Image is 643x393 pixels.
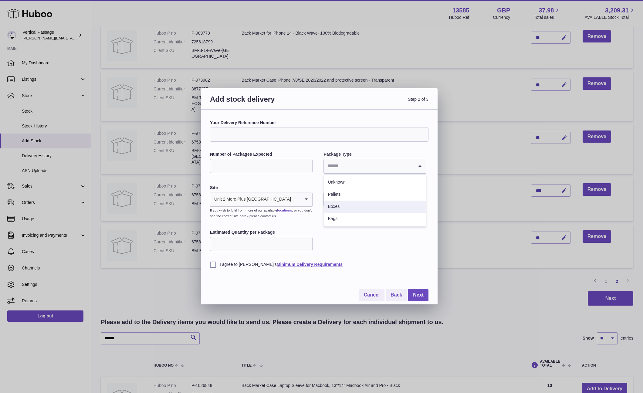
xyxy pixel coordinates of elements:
[210,262,428,267] label: I agree to [PERSON_NAME]'s
[210,229,313,235] label: Estimated Quantity per Package
[323,185,426,191] label: Expected Delivery Date
[323,151,426,157] label: Package Type
[210,185,313,191] label: Site
[210,151,313,157] label: Number of Packages Expected
[324,159,414,173] input: Search for option
[210,94,319,111] h3: Add stock delivery
[291,192,300,206] input: Search for option
[210,192,312,207] div: Search for option
[408,289,428,301] a: Next
[210,192,291,206] span: Unit 2 More Plus [GEOGRAPHIC_DATA]
[319,94,428,111] span: Step 2 of 3
[359,289,384,301] a: Cancel
[324,159,426,174] div: Search for option
[210,120,428,126] label: Your Delivery Reference Number
[277,262,343,267] a: Minimum Delivery Requirements
[386,289,407,301] a: Back
[277,208,292,212] a: locations
[324,201,425,213] li: Boxes
[324,176,425,188] li: Unknown
[324,213,425,225] li: Bags
[324,188,425,201] li: Pallets
[210,208,312,218] small: If you wish to fulfil from more of our available , or you don’t see the correct site here - pleas...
